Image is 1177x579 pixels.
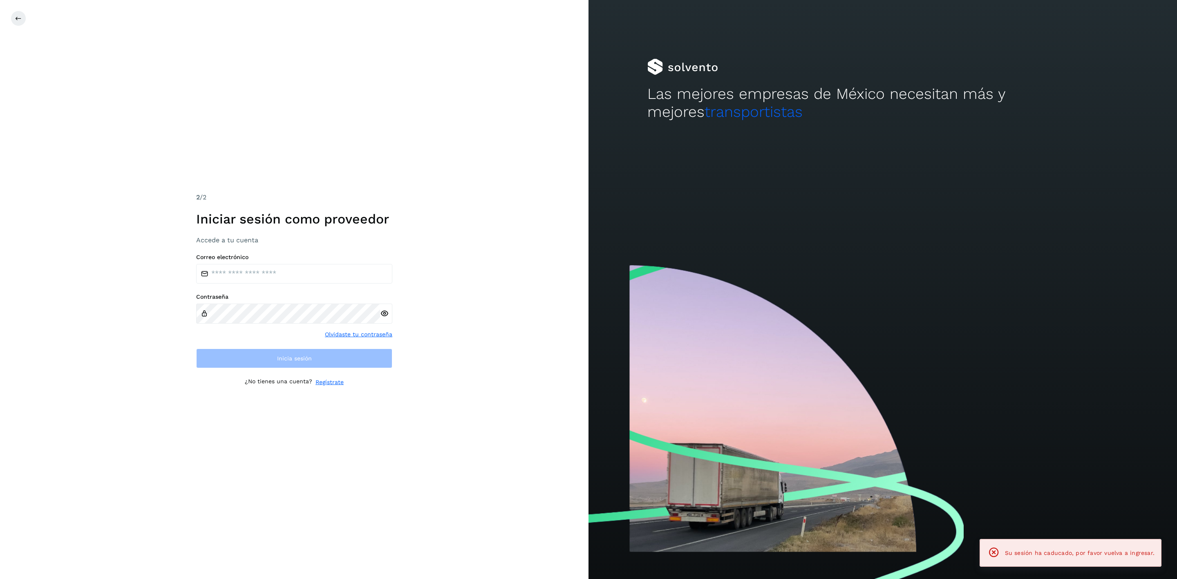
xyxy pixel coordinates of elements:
[196,211,392,227] h1: Iniciar sesión como proveedor
[325,330,392,339] a: Olvidaste tu contraseña
[196,254,392,261] label: Correo electrónico
[1005,550,1155,556] span: Su sesión ha caducado, por favor vuelva a ingresar.
[647,85,1118,121] h2: Las mejores empresas de México necesitan más y mejores
[196,192,392,202] div: /2
[196,293,392,300] label: Contraseña
[196,349,392,368] button: Inicia sesión
[705,103,803,121] span: transportistas
[277,355,312,361] span: Inicia sesión
[196,236,392,244] h3: Accede a tu cuenta
[245,378,312,387] p: ¿No tienes una cuenta?
[196,193,200,201] span: 2
[316,378,344,387] a: Regístrate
